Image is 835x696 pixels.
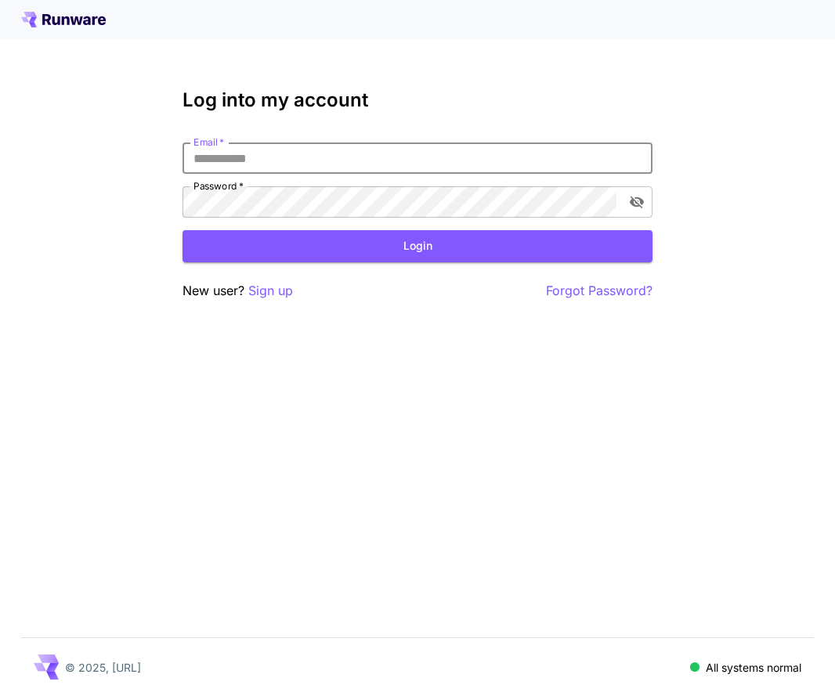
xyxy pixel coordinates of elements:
button: Sign up [248,281,293,301]
p: All systems normal [706,659,801,676]
button: toggle password visibility [623,188,651,216]
label: Email [193,135,224,149]
label: Password [193,179,244,193]
button: Login [183,230,652,262]
p: New user? [183,281,293,301]
p: © 2025, [URL] [65,659,141,676]
button: Forgot Password? [546,281,652,301]
h3: Log into my account [183,89,652,111]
